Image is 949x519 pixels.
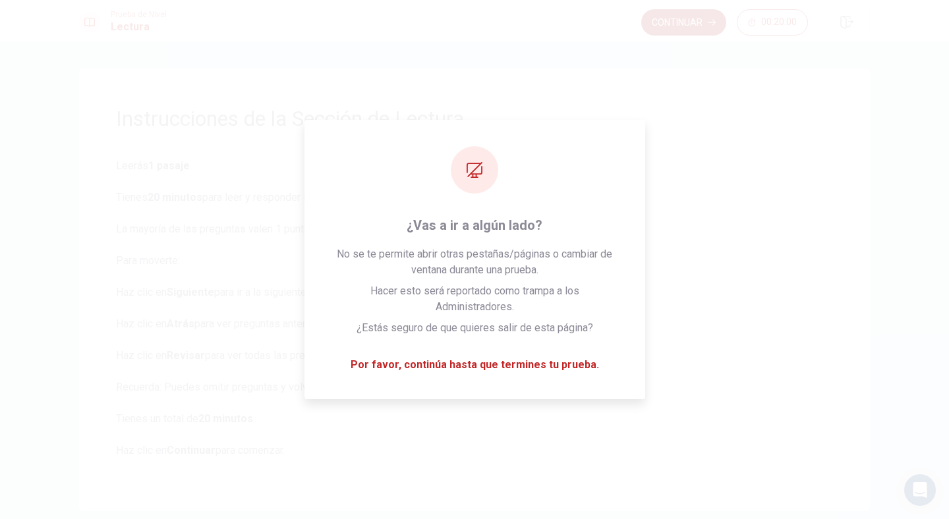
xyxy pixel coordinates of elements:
[148,191,202,204] b: 20 minutos
[167,286,214,298] b: Siguiente
[904,474,936,506] div: Open Intercom Messenger
[148,159,190,172] b: 1 pasaje
[641,9,726,36] button: Continuar
[167,349,205,362] b: Revisar
[116,105,833,132] h1: Instrucciones de la Sección de Lectura
[737,9,808,36] button: 00:20:00
[116,158,833,474] span: Leerás . Tienes para leer y responder las preguntas. La mayoría de las preguntas valen 1 punto. L...
[167,444,216,456] b: Continuar
[167,317,194,330] b: Atrás
[111,10,167,19] span: Prueba de Nivel
[198,412,253,425] b: 20 minutos
[111,19,167,35] h1: Lectura
[761,17,797,28] span: 00:20:00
